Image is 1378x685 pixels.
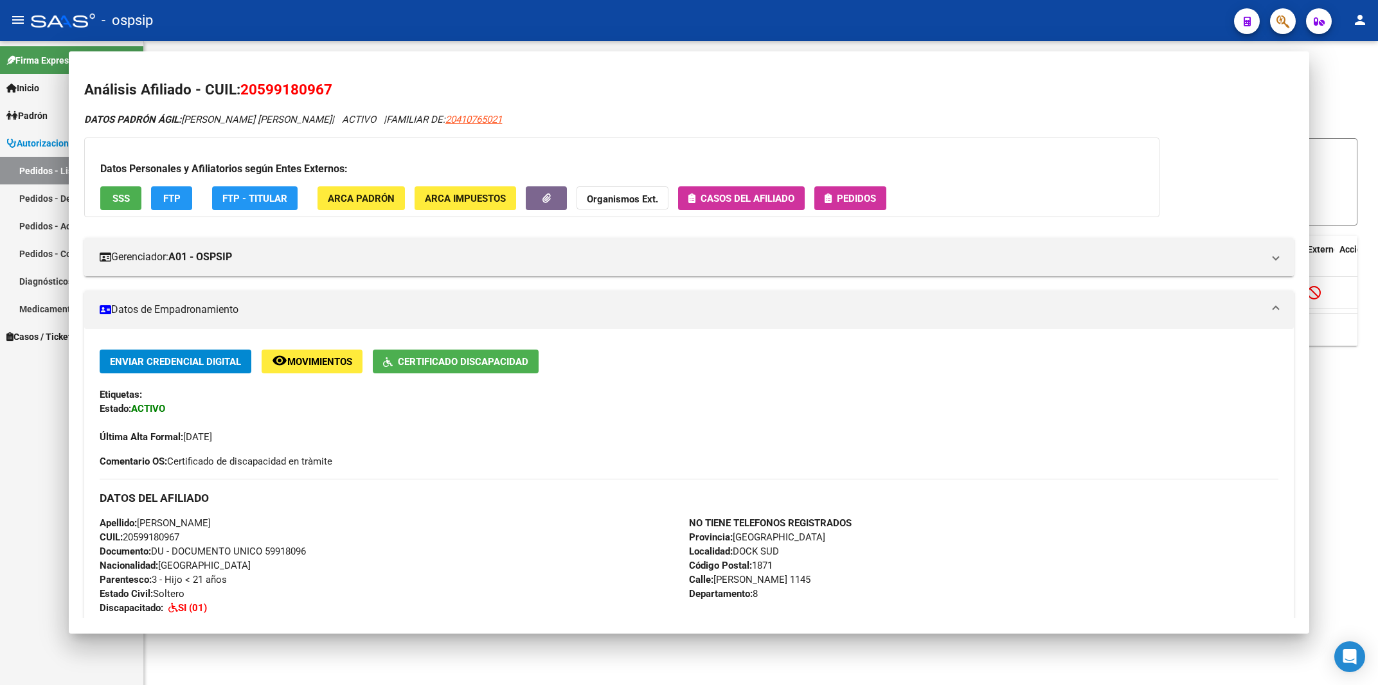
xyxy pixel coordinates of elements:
span: 20599180967 [240,81,332,98]
strong: Organismos Ext. [587,193,658,205]
h3: Datos Personales y Afiliatorios según Entes Externos: [100,161,1143,177]
button: SSS [100,186,141,210]
strong: Código Postal: [689,560,752,571]
button: ARCA Padrón [318,186,405,210]
strong: DATOS PADRÓN ÁGIL: [84,114,181,125]
span: Casos / Tickets [6,330,76,344]
span: [GEOGRAPHIC_DATA] [100,560,251,571]
strong: Comentario OS: [100,456,167,467]
span: Inicio [6,81,39,95]
span: Casos del afiliado [701,193,794,204]
span: 3 - Hijo < 21 años [100,574,227,585]
strong: SI (01) [178,602,207,614]
button: Organismos Ext. [577,186,668,210]
button: FTP [151,186,192,210]
span: Certificado Discapacidad [398,356,528,368]
span: FTP [163,193,181,204]
span: 20410765021 [445,114,502,125]
span: FAMILIAR DE: [386,114,502,125]
h3: DATOS DEL AFILIADO [100,491,1278,505]
strong: Última Alta Formal: [100,431,183,443]
button: Casos del afiliado [678,186,805,210]
span: 8 [689,588,758,600]
span: Movimientos [287,356,352,368]
h2: Análisis Afiliado - CUIL: [84,79,1294,101]
strong: Localidad: [689,546,733,557]
strong: Documento: [100,546,151,557]
span: ARCA Padrón [328,193,395,204]
span: - ospsip [102,6,153,35]
span: Enviar Credencial Digital [110,356,241,368]
span: M [100,616,132,628]
span: Autorizaciones [6,136,78,150]
strong: A01 - OSPSIP [168,249,232,265]
strong: NO TIENE TELEFONOS REGISTRADOS [689,517,852,529]
span: SSS [112,193,130,204]
span: Padrón [6,109,48,123]
strong: Nacionalidad: [100,560,158,571]
strong: Estado: [100,403,131,414]
span: FTP - Titular [222,193,287,204]
mat-icon: menu [10,12,26,28]
span: [DATE] [100,431,212,443]
span: DU - DOCUMENTO UNICO 59918096 [100,546,306,557]
strong: Discapacitado: [100,602,163,614]
span: DOCK SUD [689,546,779,557]
strong: Estado Civil: [100,588,153,600]
strong: Provincia: [689,531,733,543]
span: Certificado de discapacidad en tràmite [100,454,332,468]
i: | ACTIVO | [84,114,502,125]
button: Certificado Discapacidad [373,350,539,373]
mat-expansion-panel-header: Gerenciador:A01 - OSPSIP [84,238,1294,276]
button: Enviar Credencial Digital [100,350,251,373]
span: Firma Express [6,53,73,67]
mat-icon: remove_red_eye [272,353,287,368]
span: Pedidos [837,193,876,204]
button: FTP - Titular [212,186,298,210]
span: [GEOGRAPHIC_DATA] [689,531,825,543]
mat-panel-title: Gerenciador: [100,249,1263,265]
strong: Etiquetas: [100,389,142,400]
strong: Departamento: [689,588,753,600]
strong: ACTIVO [131,403,165,414]
span: Soltero [100,588,184,600]
strong: Parentesco: [100,574,152,585]
span: [PERSON_NAME] [PERSON_NAME] [84,114,332,125]
datatable-header-cell: Externo [1302,236,1334,278]
span: 20599180967 [100,531,179,543]
mat-expansion-panel-header: Datos de Empadronamiento [84,290,1294,329]
span: [PERSON_NAME] 1145 [689,574,810,585]
strong: CUIL: [100,531,123,543]
mat-panel-title: Datos de Empadronamiento [100,302,1263,317]
button: Movimientos [262,350,362,373]
div: Open Intercom Messenger [1334,641,1365,672]
button: Pedidos [814,186,886,210]
span: ARCA Impuestos [425,193,506,204]
span: Externo [1307,244,1339,254]
mat-icon: person [1352,12,1368,28]
button: ARCA Impuestos [415,186,516,210]
span: 1871 [689,560,773,571]
span: Acción [1339,244,1367,254]
strong: Calle: [689,574,713,585]
strong: Apellido: [100,517,137,529]
span: [PERSON_NAME] [100,517,211,529]
strong: Sexo: [100,616,123,628]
